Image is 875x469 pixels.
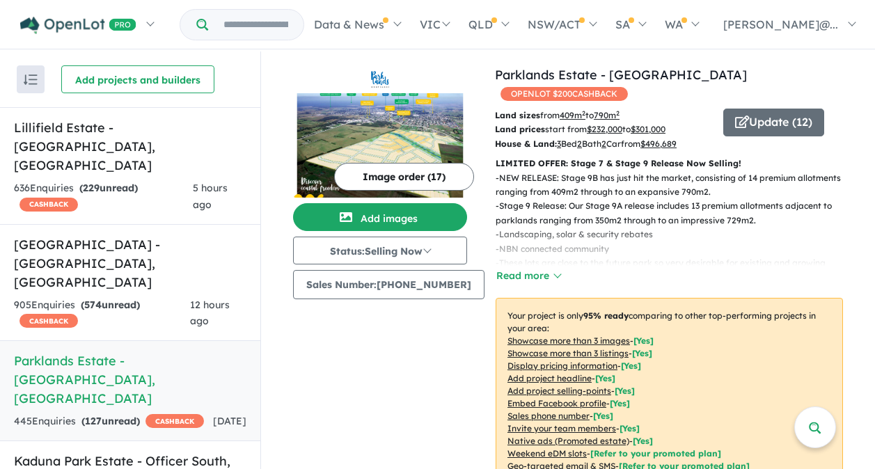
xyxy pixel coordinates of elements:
button: Read more [496,268,561,284]
button: Sales Number:[PHONE_NUMBER] [293,270,484,299]
span: [ Yes ] [632,348,652,358]
p: - These lots are close to the future park so very desirable for existing and growing families [496,256,854,285]
u: Weekend eDM slots [507,448,587,459]
span: CASHBACK [19,198,78,212]
p: LIMITED OFFER: Stage 7 & Stage 9 Release Now Selling! [496,157,843,170]
h5: Lillifield Estate - [GEOGRAPHIC_DATA] , [GEOGRAPHIC_DATA] [14,118,246,175]
h5: [GEOGRAPHIC_DATA] - [GEOGRAPHIC_DATA] , [GEOGRAPHIC_DATA] [14,235,246,292]
u: $ 301,000 [631,124,665,134]
span: OPENLOT $ 200 CASHBACK [500,87,628,101]
button: Status:Selling Now [293,237,467,264]
p: - NBN connected community [496,242,854,256]
u: Sales phone number [507,411,590,421]
b: 95 % ready [583,310,629,321]
span: 574 [84,299,102,311]
p: - Stage 9 Release: Our Stage 9A release includes 13 premium allotments adjacent to parklands rang... [496,199,854,228]
strong: ( unread) [81,299,140,311]
span: [ Yes ] [620,423,640,434]
span: 229 [83,182,100,194]
u: 2 [601,138,606,149]
a: Parklands Estate - [GEOGRAPHIC_DATA] [495,67,747,83]
u: Native ads (Promoted estate) [507,436,629,446]
img: Openlot PRO Logo White [20,17,136,34]
u: Display pricing information [507,360,617,371]
u: 790 m [594,110,620,120]
button: Add images [293,203,467,231]
u: Showcase more than 3 listings [507,348,629,358]
span: [ Yes ] [633,335,654,346]
div: 636 Enquir ies [14,180,193,214]
span: to [622,124,665,134]
sup: 2 [582,109,585,117]
u: $ 496,689 [640,138,677,149]
u: Showcase more than 3 images [507,335,630,346]
p: start from [495,122,713,136]
p: Bed Bath Car from [495,137,713,151]
u: 3 [557,138,561,149]
p: - Landscaping, solar & security rebates [496,228,854,241]
h5: Parklands Estate - [GEOGRAPHIC_DATA] , [GEOGRAPHIC_DATA] [14,351,246,408]
img: Parklands Estate - Wonthaggi [293,93,467,198]
img: Parklands Estate - Wonthaggi Logo [299,71,462,88]
span: [ Yes ] [595,373,615,383]
u: Add project selling-points [507,385,611,396]
span: [Yes] [633,436,653,446]
input: Try estate name, suburb, builder or developer [211,10,301,40]
span: [DATE] [213,415,246,427]
strong: ( unread) [79,182,138,194]
span: 12 hours ago [190,299,230,328]
span: [ Yes ] [610,398,630,408]
u: $ 232,000 [587,124,622,134]
b: Land prices [495,124,545,134]
button: Update (12) [723,109,824,136]
u: Invite your team members [507,423,616,434]
strong: ( unread) [81,415,140,427]
span: CASHBACK [19,314,78,328]
span: [ Yes ] [615,385,635,396]
p: from [495,109,713,122]
span: CASHBACK [145,414,204,428]
a: Parklands Estate - Wonthaggi LogoParklands Estate - Wonthaggi [293,65,467,198]
b: House & Land: [495,138,557,149]
span: [Refer to your promoted plan] [590,448,721,459]
sup: 2 [616,109,620,117]
span: [ Yes ] [593,411,613,421]
span: [ Yes ] [621,360,641,371]
span: [PERSON_NAME]@... [723,17,838,31]
b: Land sizes [495,110,540,120]
div: 905 Enquir ies [14,297,190,331]
span: 5 hours ago [193,182,228,211]
u: 409 m [560,110,585,120]
u: Embed Facebook profile [507,398,606,408]
u: Add project headline [507,373,592,383]
span: to [585,110,620,120]
button: Add projects and builders [61,65,214,93]
div: 445 Enquir ies [14,413,204,430]
span: 127 [85,415,102,427]
button: Image order (17) [334,163,474,191]
p: - NEW RELEASE: Stage 9B has just hit the market, consisting of 14 premium allotments ranging from... [496,171,854,200]
img: sort.svg [24,74,38,85]
u: 2 [577,138,582,149]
